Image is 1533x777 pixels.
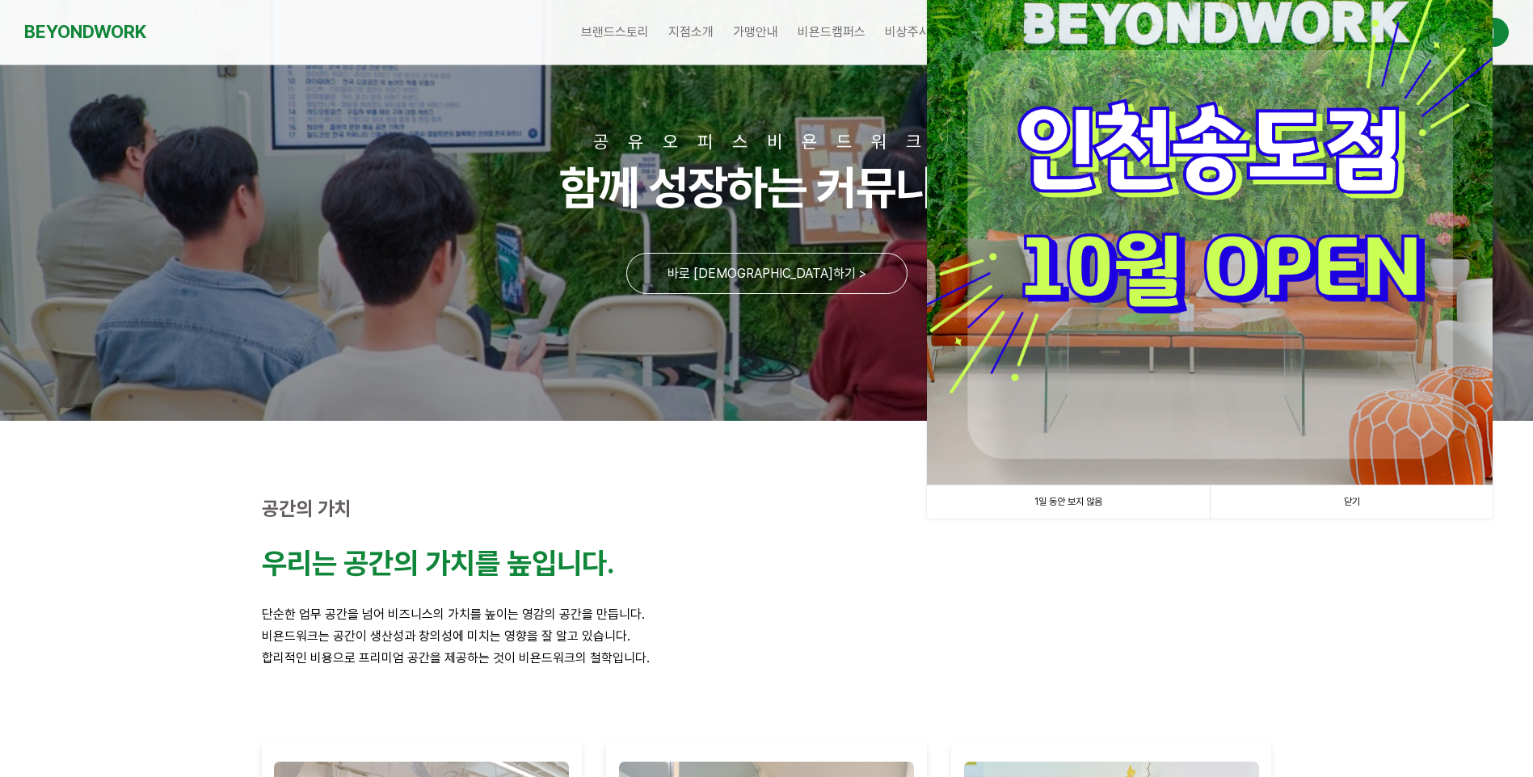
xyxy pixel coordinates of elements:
span: 가맹안내 [733,24,778,40]
a: 지점소개 [659,12,723,52]
a: 브랜드스토리 [571,12,659,52]
p: 비욘드워크는 공간이 생산성과 창의성에 미치는 영향을 잘 알고 있습니다. [262,625,1272,647]
a: 비욘드캠퍼스 [788,12,875,52]
span: 지점소개 [668,24,714,40]
span: 비욘드캠퍼스 [798,24,865,40]
strong: 우리는 공간의 가치를 높입니다. [262,546,614,581]
a: 1일 동안 보지 않음 [927,485,1210,519]
p: 단순한 업무 공간을 넘어 비즈니스의 가치를 높이는 영감의 공간을 만듭니다. [262,603,1272,625]
a: BEYONDWORK [24,17,146,47]
a: 가맹안내 [723,12,788,52]
strong: 공간의 가치 [262,497,352,520]
p: 합리적인 비용으로 프리미엄 공간을 제공하는 것이 비욘드워크의 철학입니다. [262,647,1272,669]
span: 브랜드스토리 [581,24,649,40]
span: 비상주사무실 [885,24,953,40]
a: 닫기 [1210,485,1493,519]
a: 비상주사무실 [875,12,962,52]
